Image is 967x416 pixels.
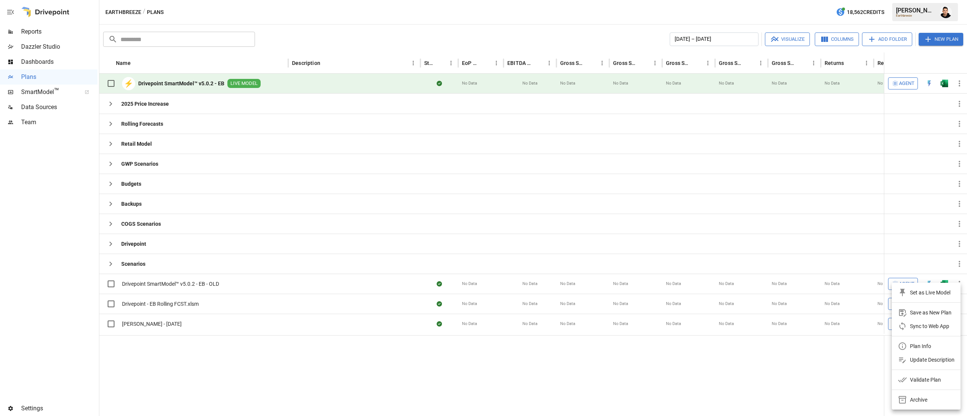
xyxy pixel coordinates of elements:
[910,288,950,297] div: Set as Live Model
[910,395,927,404] div: Archive
[910,355,955,364] div: Update Description
[910,308,952,317] div: Save as New Plan
[910,322,949,331] div: Sync to Web App
[910,375,941,384] div: Validate Plan
[910,342,931,351] div: Plan Info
